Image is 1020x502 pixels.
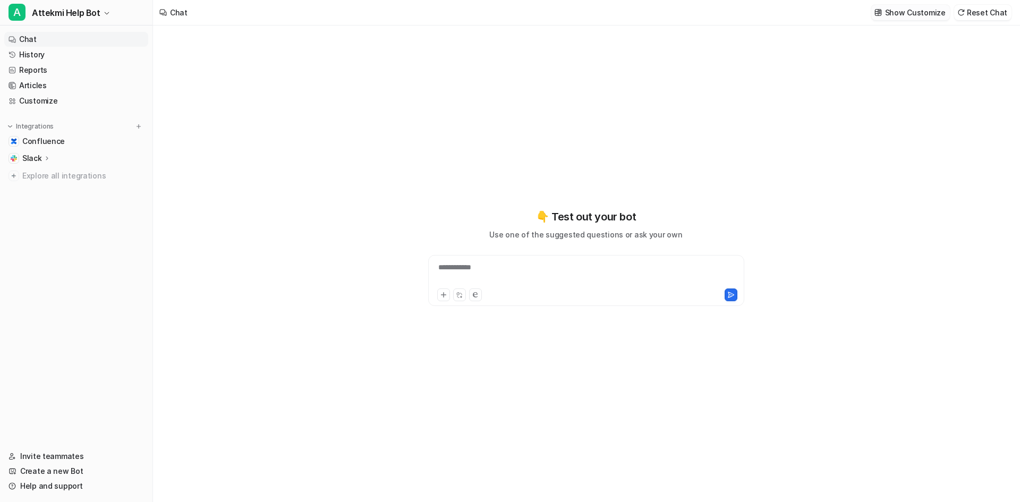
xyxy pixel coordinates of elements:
[16,122,54,131] p: Integrations
[4,78,148,93] a: Articles
[4,449,148,464] a: Invite teammates
[22,167,144,184] span: Explore all integrations
[11,138,17,144] img: Confluence
[871,5,950,20] button: Show Customize
[4,121,57,132] button: Integrations
[22,153,42,164] p: Slack
[4,479,148,494] a: Help and support
[8,171,19,181] img: explore all integrations
[957,8,965,16] img: reset
[489,229,682,240] p: Use one of the suggested questions or ask your own
[4,464,148,479] a: Create a new Bot
[135,123,142,130] img: menu_add.svg
[536,209,636,225] p: 👇 Test out your bot
[22,136,65,147] span: Confluence
[32,5,100,20] span: Attekmi Help Bot
[874,8,882,16] img: customize
[8,4,25,21] span: A
[4,93,148,108] a: Customize
[11,155,17,161] img: Slack
[170,7,188,18] div: Chat
[4,32,148,47] a: Chat
[6,123,14,130] img: expand menu
[4,63,148,78] a: Reports
[885,7,946,18] p: Show Customize
[4,47,148,62] a: History
[4,134,148,149] a: ConfluenceConfluence
[4,168,148,183] a: Explore all integrations
[954,5,1011,20] button: Reset Chat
